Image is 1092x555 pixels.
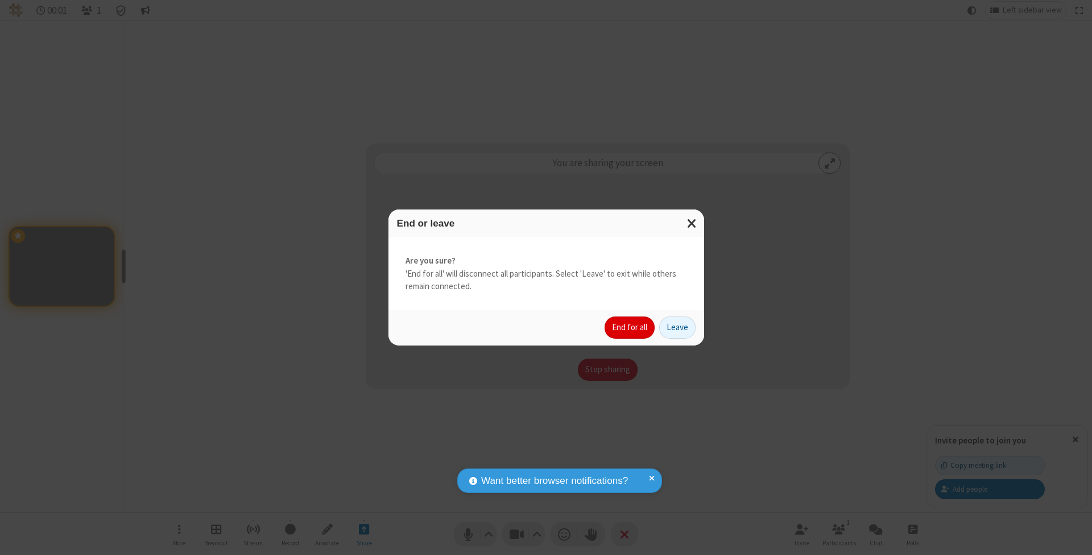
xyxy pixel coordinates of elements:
[605,316,655,339] button: End for all
[481,474,628,488] span: Want better browser notifications?
[406,254,687,268] strong: Are you sure?
[397,218,696,229] h3: End or leave
[388,237,704,310] div: 'End for all' will disconnect all participants. Select 'Leave' to exit while others remain connec...
[680,209,704,237] button: Close modal
[659,316,696,339] button: Leave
